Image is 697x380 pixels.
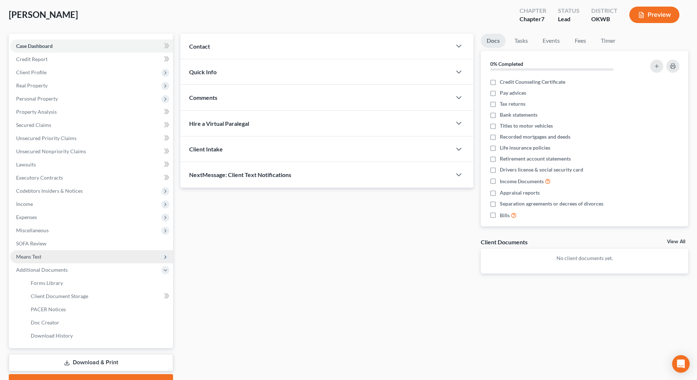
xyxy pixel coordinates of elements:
[500,178,544,185] span: Income Documents
[537,34,566,48] a: Events
[16,109,57,115] span: Property Analysis
[31,280,63,286] span: Forms Library
[10,158,173,171] a: Lawsuits
[10,132,173,145] a: Unsecured Priority Claims
[629,7,679,23] button: Preview
[16,253,41,260] span: Means Test
[31,332,73,339] span: Download History
[481,238,528,246] div: Client Documents
[500,78,565,86] span: Credit Counseling Certificate
[16,201,33,207] span: Income
[16,174,63,181] span: Executory Contracts
[16,69,46,75] span: Client Profile
[16,240,46,247] span: SOFA Review
[500,100,525,108] span: Tax returns
[10,145,173,158] a: Unsecured Nonpriority Claims
[569,34,592,48] a: Fees
[16,188,83,194] span: Codebtors Insiders & Notices
[16,267,68,273] span: Additional Documents
[189,171,291,178] span: NextMessage: Client Text Notifications
[591,7,618,15] div: District
[500,200,603,207] span: Separation agreements or decrees of divorces
[500,89,526,97] span: Pay advices
[189,120,249,127] span: Hire a Virtual Paralegal
[189,146,223,153] span: Client Intake
[591,15,618,23] div: OKWB
[10,105,173,118] a: Property Analysis
[10,39,173,53] a: Case Dashboard
[16,82,48,89] span: Real Property
[500,133,570,140] span: Recorded mortgages and deeds
[25,290,173,303] a: Client Document Storage
[10,171,173,184] a: Executory Contracts
[31,293,88,299] span: Client Document Storage
[189,94,217,101] span: Comments
[10,118,173,132] a: Secured Claims
[16,148,86,154] span: Unsecured Nonpriority Claims
[595,34,621,48] a: Timer
[31,306,66,312] span: PACER Notices
[500,155,571,162] span: Retirement account statements
[10,237,173,250] a: SOFA Review
[16,43,53,49] span: Case Dashboard
[520,15,546,23] div: Chapter
[25,316,173,329] a: Doc Creator
[487,255,682,262] p: No client documents yet.
[558,7,580,15] div: Status
[31,319,59,326] span: Doc Creator
[500,111,537,118] span: Bank statements
[16,161,36,168] span: Lawsuits
[16,56,48,62] span: Credit Report
[25,329,173,342] a: Download History
[500,166,583,173] span: Drivers license & social security card
[16,227,49,233] span: Miscellaneous
[520,7,546,15] div: Chapter
[500,122,553,129] span: Titles to motor vehicles
[490,61,523,67] strong: 0% Completed
[558,15,580,23] div: Lead
[25,303,173,316] a: PACER Notices
[541,15,544,22] span: 7
[9,9,78,20] span: [PERSON_NAME]
[500,212,510,219] span: Bills
[16,95,58,102] span: Personal Property
[500,144,550,151] span: Life insurance policies
[481,34,506,48] a: Docs
[509,34,534,48] a: Tasks
[9,354,173,371] a: Download & Print
[500,189,540,196] span: Appraisal reports
[189,68,217,75] span: Quick Info
[667,239,685,244] a: View All
[16,122,51,128] span: Secured Claims
[189,43,210,50] span: Contact
[672,355,690,373] div: Open Intercom Messenger
[25,276,173,290] a: Forms Library
[10,53,173,66] a: Credit Report
[16,214,37,220] span: Expenses
[16,135,76,141] span: Unsecured Priority Claims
